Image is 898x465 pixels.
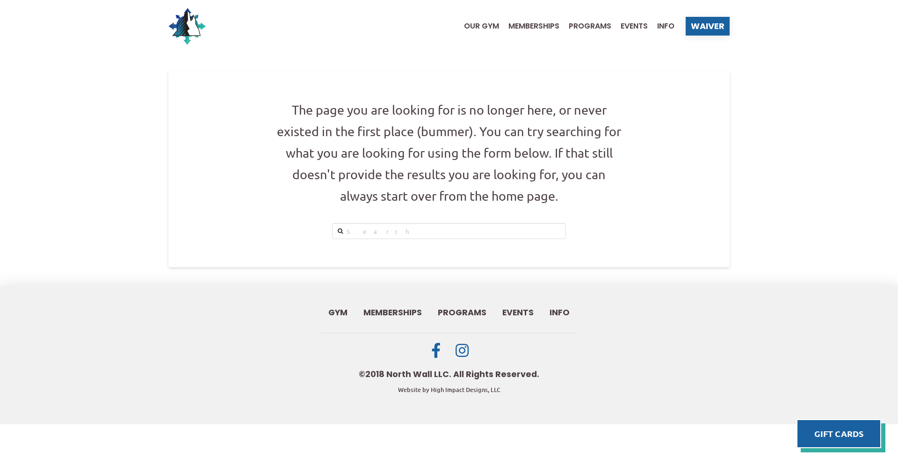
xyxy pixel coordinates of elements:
a: Our Gym [455,22,499,30]
span: Memberships [363,309,422,317]
input: Search [332,223,566,239]
a: Info [542,301,578,325]
span: Programs [438,309,486,317]
a: Memberships [355,301,430,325]
a: Info [648,22,674,30]
img: North Wall Logo [168,7,206,45]
a: Events [494,301,542,325]
a: Website by High Impact Designs, LLC [398,385,500,394]
span: Our Gym [464,22,499,30]
span: Events [502,309,534,317]
span: Events [621,22,648,30]
span: Gym [328,309,348,317]
a: Gym [320,301,355,325]
span: Info [550,309,570,317]
a: Events [611,22,648,30]
span: Waiver [691,22,724,30]
p: The page you are looking for is no longer here, or never existed in the first place (bummer). You... [274,99,624,206]
span: Programs [569,22,611,30]
span: Info [657,22,674,30]
a: Programs [430,301,494,325]
a: Programs [559,22,611,30]
a: Memberships [499,22,559,30]
a: Waiver [686,17,730,36]
span: Memberships [508,22,559,30]
div: ©2018 North Wall LLC. All Rights Reserved. [359,369,539,380]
